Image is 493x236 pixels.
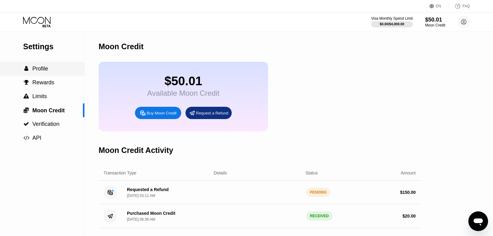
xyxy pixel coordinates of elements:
div:  [23,80,29,85]
div: Visa Monthly Spend Limit [371,16,413,21]
span: Limits [32,93,47,99]
div: [DATE] 03:11 AM [127,194,155,198]
div: $ 20.00 [402,214,416,218]
div: Buy Moon Credit [147,110,177,116]
div: Moon Credit Activity [99,146,173,155]
div: RECEIVED [306,211,332,221]
span: Profile [32,66,48,72]
div: Visa Monthly Spend Limit$0.00/$4,000.00 [371,16,413,27]
div: Amount [401,170,416,175]
span: Verification [32,121,59,127]
div: Purchased Moon Credit [127,211,175,216]
div: Status [306,170,318,175]
div: EN [430,3,448,9]
div: Available Moon Credit [147,89,219,98]
span: Moon Credit [32,107,65,114]
div: PENDING [306,188,331,197]
div: Buy Moon Credit [135,107,181,119]
div: Moon Credit [425,23,445,27]
div: Request a Refund [185,107,232,119]
div: Request a Refund [196,110,228,116]
iframe: Button to launch messaging window [468,211,488,231]
div: $0.00 / $4,000.00 [380,22,404,26]
span:  [23,135,29,141]
div: $50.01 [147,74,219,88]
div: EN [436,4,441,8]
div: $50.01Moon Credit [425,17,445,27]
div: $ 150.00 [400,190,416,195]
span:  [24,80,29,85]
span:  [23,121,29,127]
div: [DATE] 06:36 AM [127,217,155,222]
span: Rewards [32,79,54,86]
div: Details [214,170,227,175]
span:  [23,107,29,113]
div: FAQ [448,3,470,9]
span: API [32,135,41,141]
div: FAQ [462,4,470,8]
div: Transaction Type [104,170,136,175]
div:  [23,66,29,71]
div: Settings [23,42,84,51]
div: $50.01 [425,17,445,23]
span:  [24,66,28,71]
div: Moon Credit [99,42,144,51]
div: Requested a Refund [127,187,169,192]
span:  [23,94,29,99]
